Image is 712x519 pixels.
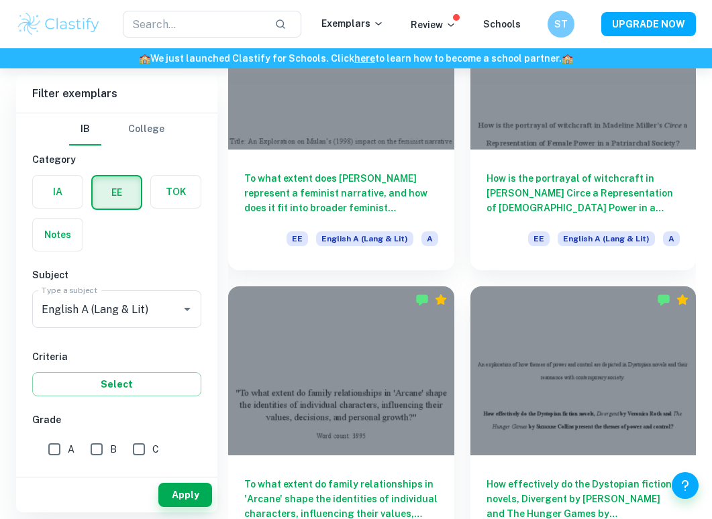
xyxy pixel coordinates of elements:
[152,442,159,457] span: C
[663,231,680,246] span: A
[16,75,217,113] h6: Filter exemplars
[33,219,83,251] button: Notes
[554,17,569,32] h6: ST
[487,171,680,215] h6: How is the portrayal of witchcraft in [PERSON_NAME] Circe a Representation of [DEMOGRAPHIC_DATA] ...
[123,11,264,38] input: Search...
[528,231,550,246] span: EE
[128,113,164,146] button: College
[601,12,696,36] button: UPGRADE NOW
[354,53,375,64] a: here
[3,51,709,66] h6: We just launched Clastify for Schools. Click to learn how to become a school partner.
[139,53,150,64] span: 🏫
[415,293,429,306] img: Marked
[32,412,201,427] h6: Grade
[32,152,201,167] h6: Category
[316,231,413,246] span: English A (Lang & Lit)
[69,113,101,146] button: IB
[321,16,384,31] p: Exemplars
[548,11,574,38] button: ST
[158,483,212,507] button: Apply
[434,293,448,306] div: Premium
[657,293,670,306] img: Marked
[33,176,83,208] button: IA
[287,231,308,246] span: EE
[421,231,438,246] span: A
[672,472,699,499] button: Help and Feedback
[32,268,201,282] h6: Subject
[244,171,438,215] h6: To what extent does [PERSON_NAME] represent a feminist narrative, and how does it fit into broade...
[32,349,201,364] h6: Criteria
[69,113,164,146] div: Filter type choice
[178,300,197,319] button: Open
[32,372,201,396] button: Select
[411,17,456,32] p: Review
[483,19,521,30] a: Schools
[68,442,74,457] span: A
[110,442,117,457] span: B
[42,284,97,296] label: Type a subject
[93,176,141,209] button: EE
[16,11,101,38] img: Clastify logo
[562,53,573,64] span: 🏫
[558,231,655,246] span: English A (Lang & Lit)
[151,176,201,208] button: TOK
[676,293,689,306] div: Premium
